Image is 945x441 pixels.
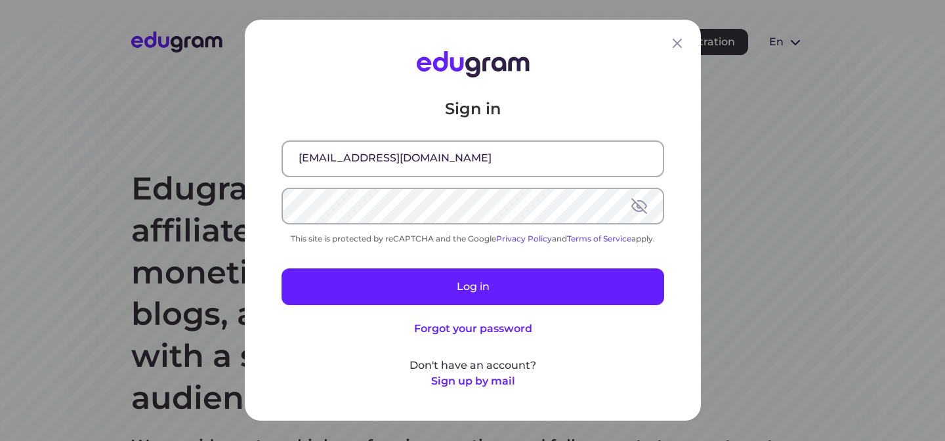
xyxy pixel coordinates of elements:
p: Sign in [282,98,664,119]
button: Log in [282,269,664,306]
button: Sign up by mail [430,374,514,390]
a: Privacy Policy [496,234,552,243]
button: Forgot your password [413,322,532,337]
img: Edugram Logo [416,51,529,77]
div: This site is protected by reCAPTCHA and the Google and apply. [282,234,664,243]
a: Terms of Service [567,234,631,243]
input: Email [283,142,663,176]
p: Don't have an account? [282,358,664,374]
